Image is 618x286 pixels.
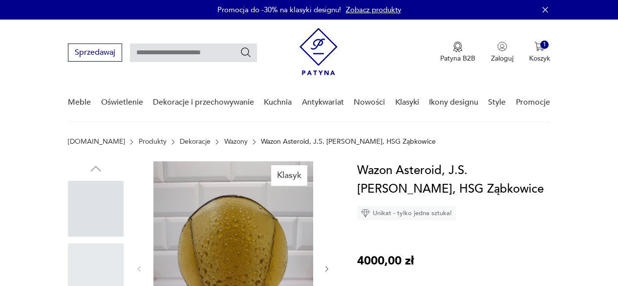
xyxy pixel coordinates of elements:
p: Koszyk [529,54,550,63]
a: Style [488,84,506,121]
p: Promocja do -30% na klasyki designu! [217,5,341,15]
img: Ikona medalu [453,42,463,52]
button: Szukaj [240,46,252,58]
a: Oświetlenie [101,84,143,121]
p: Patyna B2B [440,54,475,63]
a: Ikony designu [429,84,478,121]
p: 4000,00 zł [357,252,414,270]
img: Patyna - sklep z meblami i dekoracjami vintage [299,28,338,75]
h1: Wazon Asteroid, J.S. [PERSON_NAME], HSG Ząbkowice [357,161,550,198]
p: Zaloguj [491,54,513,63]
p: Wazon Asteroid, J.S. [PERSON_NAME], HSG Ząbkowice [261,138,436,146]
a: Nowości [354,84,385,121]
a: [DOMAIN_NAME] [68,138,125,146]
a: Zobacz produkty [346,5,401,15]
a: Promocje [516,84,550,121]
button: Patyna B2B [440,42,475,63]
button: Sprzedawaj [68,44,122,62]
a: Kuchnia [264,84,292,121]
img: Ikonka użytkownika [497,42,507,51]
a: Klasyki [395,84,419,121]
a: Sprzedawaj [68,50,122,57]
img: Ikona diamentu [361,209,370,218]
a: Produkty [139,138,167,146]
div: 1 [540,41,549,49]
a: Antykwariat [302,84,344,121]
a: Dekoracje [180,138,211,146]
a: Wazony [224,138,248,146]
a: Meble [68,84,91,121]
a: Dekoracje i przechowywanie [153,84,254,121]
img: Ikona koszyka [534,42,544,51]
button: Zaloguj [491,42,513,63]
a: Ikona medaluPatyna B2B [440,42,475,63]
div: Klasyk [271,165,307,186]
div: Unikat - tylko jedna sztuka! [357,206,456,220]
button: 1Koszyk [529,42,550,63]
